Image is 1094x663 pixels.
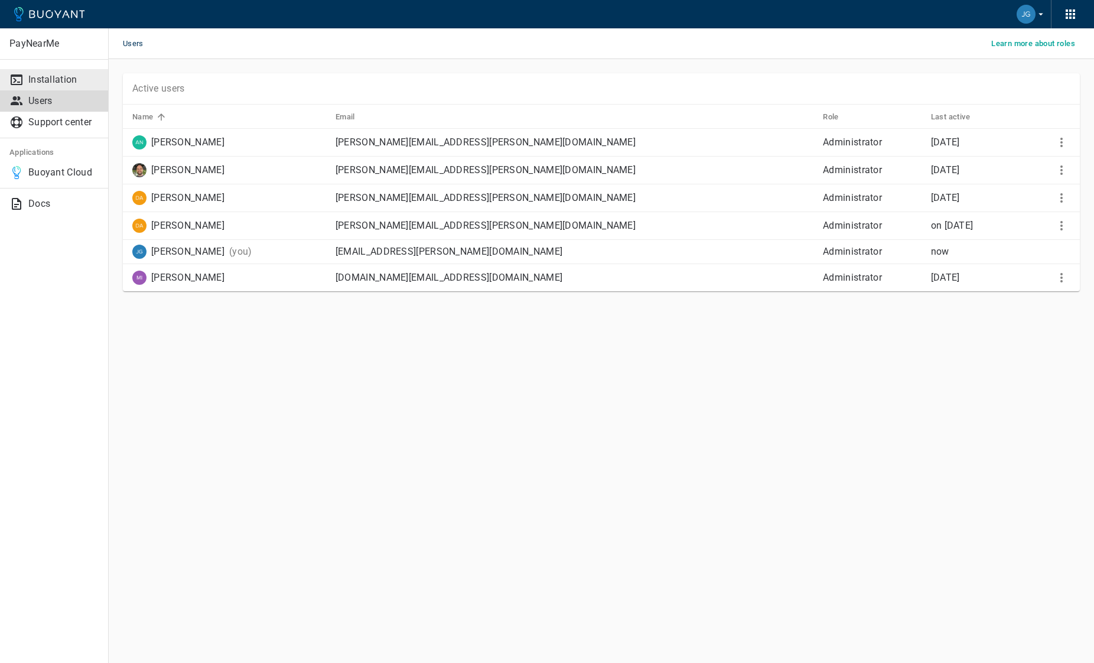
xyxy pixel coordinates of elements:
p: Administrator [823,136,921,148]
span: Role [823,112,854,122]
p: PayNearMe [9,38,99,50]
span: Last active [931,112,985,122]
relative-time: now [931,246,949,257]
button: Learn more about roles [986,35,1080,53]
h5: Email [336,112,355,122]
p: Support center [28,116,99,128]
h5: Role [823,112,839,122]
p: (you) [229,246,252,258]
span: Users [123,28,158,59]
p: Administrator [823,220,921,232]
img: michael.glass@paynearme.com [132,271,146,285]
span: Mon, 29 Sep 2025 09:10:47 CDT / Mon, 29 Sep 2025 14:10:47 UTC [931,246,949,257]
relative-time: [DATE] [931,136,960,148]
a: Learn more about roles [986,37,1080,48]
relative-time: [DATE] [931,272,960,283]
button: More [1053,189,1070,207]
p: [PERSON_NAME][EMAIL_ADDRESS][PERSON_NAME][DOMAIN_NAME] [336,192,813,204]
div: Brian Hicks [132,163,224,177]
p: [PERSON_NAME][EMAIL_ADDRESS][PERSON_NAME][DOMAIN_NAME] [336,164,813,176]
button: More [1053,217,1070,235]
span: Fri, 26 Sep 2025 04:43:29 CDT / Fri, 26 Sep 2025 09:43:29 UTC [931,272,960,283]
img: daniel.bohn@paynearme.com [132,191,146,205]
p: [DOMAIN_NAME][EMAIL_ADDRESS][DOMAIN_NAME] [336,272,813,284]
div: Dann Bohn [132,191,224,205]
p: Active users [132,83,185,95]
relative-time: [DATE] [931,192,960,203]
p: [PERSON_NAME] [151,272,224,284]
p: [PERSON_NAME][EMAIL_ADDRESS][PERSON_NAME][DOMAIN_NAME] [336,136,813,148]
p: Installation [28,74,99,86]
p: Buoyant Cloud [28,167,99,178]
span: Fri, 18 Jul 2025 09:24:27 CDT / Fri, 18 Jul 2025 14:24:27 UTC [931,220,973,231]
h5: Learn more about roles [991,39,1075,48]
p: Docs [28,198,99,210]
img: brian.hicks@paynearme.com [132,163,146,177]
img: jordan.gregory@paynearme.com [132,245,146,259]
div: Jordan Gregory [132,245,224,259]
button: More [1053,161,1070,179]
span: Fri, 12 Sep 2025 14:20:40 CDT / Fri, 12 Sep 2025 19:20:40 UTC [931,164,960,175]
span: Name [132,112,169,122]
span: Wed, 24 Sep 2025 09:04:52 CDT / Wed, 24 Sep 2025 14:04:52 UTC [931,136,960,148]
img: andres.marcano@paynearme.com [132,135,146,149]
img: david.beale@paynearme.com [132,219,146,233]
div: Michael Glass [132,271,224,285]
p: [PERSON_NAME][EMAIL_ADDRESS][PERSON_NAME][DOMAIN_NAME] [336,220,813,232]
p: [PERSON_NAME] [151,220,224,232]
span: Fri, 26 Sep 2025 12:39:47 CDT / Fri, 26 Sep 2025 17:39:47 UTC [931,192,960,203]
p: Users [28,95,99,107]
button: More [1053,134,1070,151]
relative-time: on [DATE] [931,220,973,231]
h5: Last active [931,112,970,122]
p: [PERSON_NAME] [151,192,224,204]
div: David Beale [132,219,224,233]
p: [PERSON_NAME] [151,246,224,258]
h5: Applications [9,148,99,157]
button: More [1053,269,1070,287]
p: [PERSON_NAME] [151,136,224,148]
relative-time: [DATE] [931,164,960,175]
h5: Name [132,112,154,122]
span: Email [336,112,370,122]
p: Administrator [823,246,921,258]
p: Administrator [823,164,921,176]
div: Andres Marcano [132,135,224,149]
p: Administrator [823,192,921,204]
p: [PERSON_NAME] [151,164,224,176]
p: Administrator [823,272,921,284]
img: Jordan Gregory [1017,5,1036,24]
p: [EMAIL_ADDRESS][PERSON_NAME][DOMAIN_NAME] [336,246,813,258]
